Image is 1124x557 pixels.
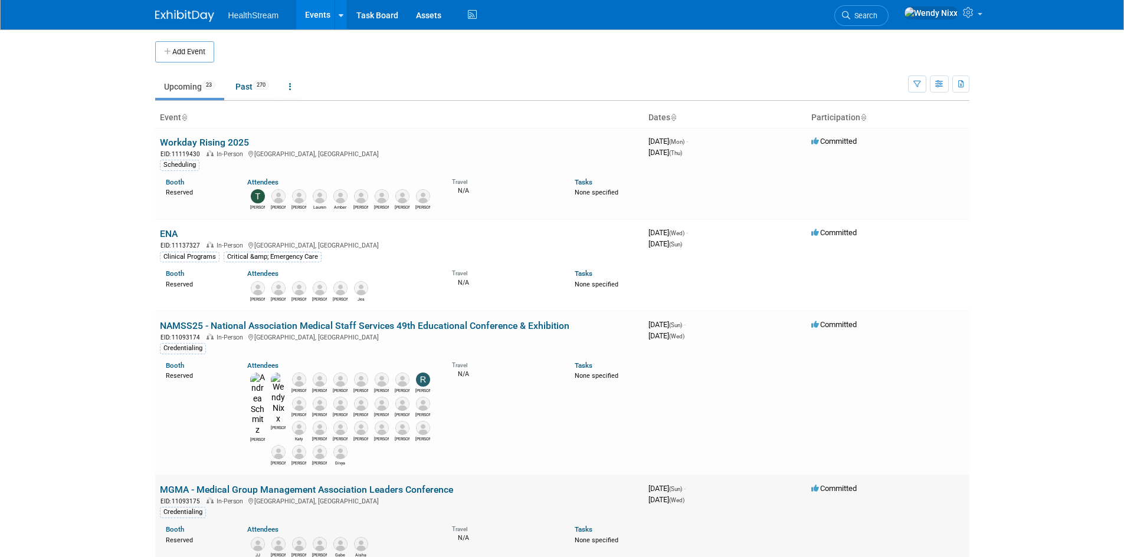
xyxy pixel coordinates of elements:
img: Tom Heitz [271,445,286,459]
img: Meghan Kurtz [416,421,430,435]
img: Tawna Knight [292,445,306,459]
img: Jenny Goodwin [375,189,389,203]
img: Lauren Stirling [313,189,327,203]
a: Booth [166,178,184,186]
div: Logan Blackfan [250,295,265,302]
img: John Dymond [354,189,368,203]
div: Amy Kleist [291,411,306,418]
span: - [686,137,688,146]
span: None specified [575,536,618,544]
img: Joanna Juergens [354,421,368,435]
span: [DATE] [648,148,682,157]
span: [DATE] [648,228,688,237]
div: Critical &amp; Emergency Care [224,252,322,262]
img: Aaron Faber [333,397,348,411]
span: 23 [202,81,215,90]
img: Reuben Faber [313,373,327,387]
span: EID: 11093174 [160,334,205,341]
div: [GEOGRAPHIC_DATA], [GEOGRAPHIC_DATA] [160,149,639,159]
div: Joe Deedy [374,387,389,394]
div: Sarah Cassidy [415,411,430,418]
div: Divya Shroff [333,459,348,466]
a: Tasks [575,269,592,278]
div: Aaron Faber [333,411,348,418]
span: - [686,228,688,237]
div: Kelly Kaechele [353,411,368,418]
img: Kelly Kaechele [354,397,368,411]
div: Rachel Fridja [271,295,286,302]
img: William Davis [271,537,286,551]
img: JJ Harnke [251,537,265,551]
span: In-Person [217,242,247,249]
img: Wendy Nixx [271,373,286,424]
div: Katie Jobst [333,387,348,394]
span: EID: 11093175 [160,498,205,505]
div: Jenny Goodwin [374,203,389,210]
img: Amy White [395,189,409,203]
div: N/A [452,369,557,378]
span: [DATE] [648,331,684,340]
a: Sort by Participation Type [860,113,866,122]
a: Tasks [575,178,592,186]
span: (Sun) [669,241,682,248]
span: [DATE] [648,320,686,329]
div: Jes Walker [353,295,368,302]
span: In-Person [217,334,247,341]
div: Kevin O'Hara [291,203,306,210]
div: Brandi Zevenbergen [395,411,409,418]
span: 270 [253,81,269,90]
a: NAMSS25 - National Association Medical Staff Services 49th Educational Conference & Exhibition [160,320,569,331]
span: [DATE] [648,239,682,248]
span: Committed [811,228,857,237]
a: Tasks [575,525,592,533]
span: None specified [575,281,618,288]
span: (Wed) [669,497,684,503]
a: Booth [166,525,184,533]
div: Kimberly Pantoja [312,295,327,302]
div: Meghan Kurtz [415,435,430,442]
img: Amy Kleist [292,397,306,411]
img: Chris Gann [375,397,389,411]
img: Amber Walker [333,189,348,203]
img: Divya Shroff [333,445,348,459]
div: N/A [452,186,557,195]
a: Past270 [227,75,278,98]
span: In-Person [217,497,247,505]
img: Jackie Jones [375,421,389,435]
div: Chris Gann [374,411,389,418]
span: None specified [575,189,618,196]
div: [GEOGRAPHIC_DATA], [GEOGRAPHIC_DATA] [160,240,639,250]
span: Committed [811,484,857,493]
img: Logan Blackfan [251,281,265,295]
div: Amy White [395,203,409,210]
span: (Sun) [669,486,682,492]
img: Jennie Julius [354,373,368,387]
div: Credentialing [160,343,206,354]
div: Wendy Nixx [271,424,286,431]
span: [DATE] [648,484,686,493]
div: Doug Keyes [415,203,430,210]
a: ENA [160,228,178,239]
img: Joe Deedy [375,373,389,387]
div: Sadie Welch [312,411,327,418]
img: Kevin O'Hara [292,189,306,203]
div: John Dymond [353,203,368,210]
span: HealthStream [228,11,279,20]
div: Travel [452,266,557,277]
div: N/A [452,278,557,287]
span: [DATE] [648,137,688,146]
a: Sort by Start Date [670,113,676,122]
th: Event [155,108,644,128]
span: (Wed) [669,333,684,340]
span: EID: 11137327 [160,242,205,249]
span: EID: 11119430 [160,151,205,157]
span: - [684,320,686,329]
img: Sarah Cassidy [416,397,430,411]
a: Attendees [247,178,278,186]
div: Bryan Robbins [291,387,306,394]
div: Brianna Gabriel [395,387,409,394]
div: Katy Young [291,435,306,442]
span: None specified [575,372,618,380]
div: Reserved [166,186,230,197]
th: Dates [644,108,807,128]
